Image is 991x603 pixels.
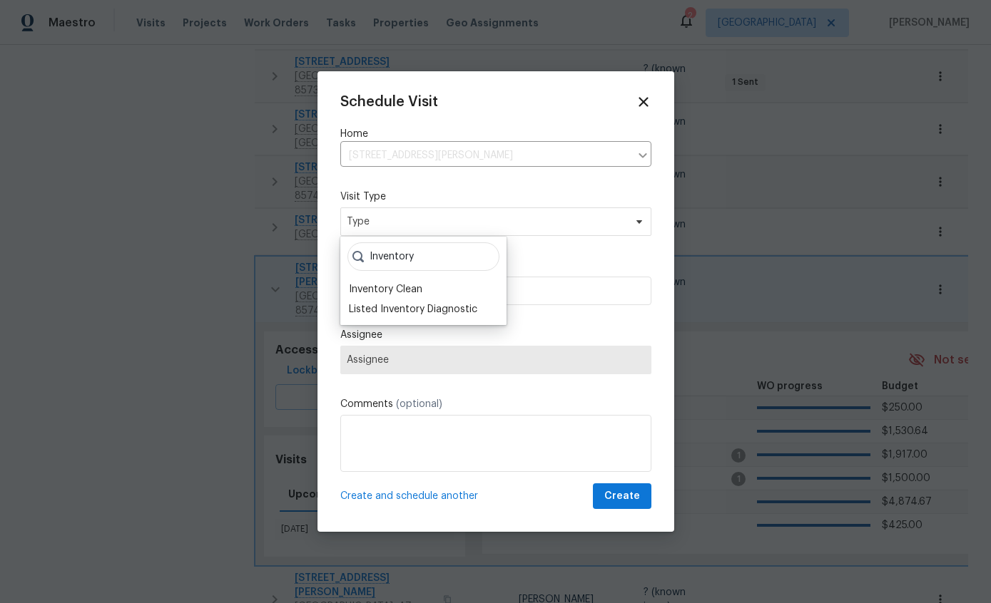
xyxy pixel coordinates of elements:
[604,488,640,505] span: Create
[340,328,651,342] label: Assignee
[636,94,651,110] span: Close
[593,483,651,510] button: Create
[340,190,651,204] label: Visit Type
[340,489,478,503] span: Create and schedule another
[349,302,477,316] div: Listed Inventory Diagnostic
[347,354,645,366] span: Assignee
[340,397,651,411] label: Comments
[396,399,442,409] span: (optional)
[349,282,422,297] div: Inventory Clean
[340,127,651,141] label: Home
[347,215,624,229] span: Type
[340,145,630,167] input: Enter in an address
[340,95,438,109] span: Schedule Visit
